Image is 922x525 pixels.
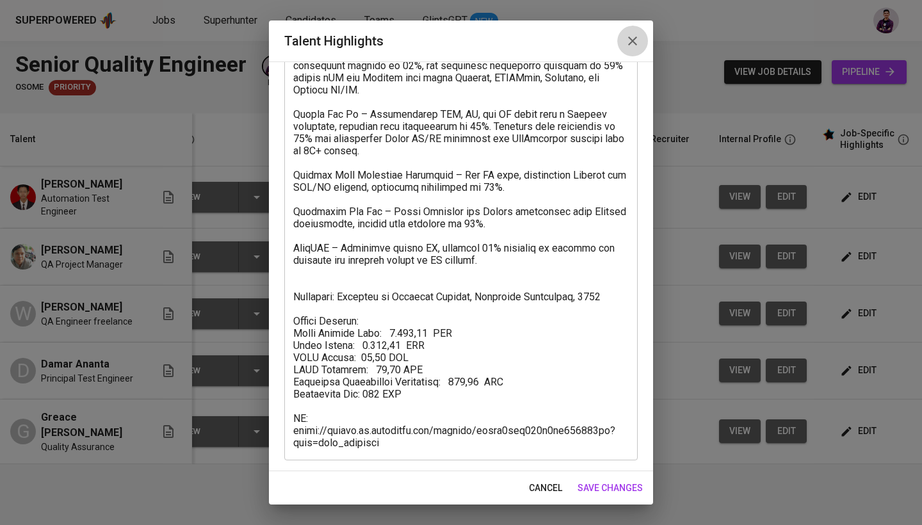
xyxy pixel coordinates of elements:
button: cancel [524,476,567,500]
span: save changes [578,480,643,496]
span: cancel [529,480,562,496]
h2: Talent Highlights [284,31,638,51]
button: save changes [572,476,648,500]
